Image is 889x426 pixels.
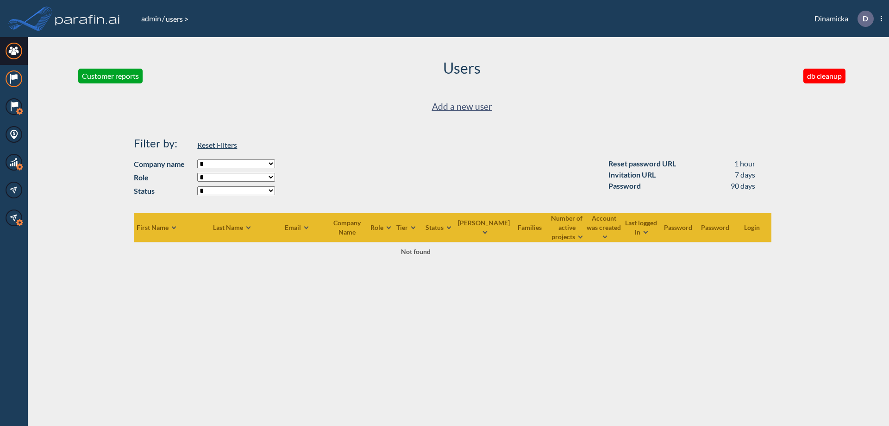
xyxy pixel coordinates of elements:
[134,242,697,261] td: Not found
[863,14,868,23] p: D
[697,213,734,242] th: Password
[608,180,641,191] div: Password
[134,213,213,242] th: First Name
[268,213,326,242] th: Email
[443,59,481,77] h2: Users
[197,140,237,149] span: Reset Filters
[326,213,370,242] th: Company Name
[734,158,755,169] div: 1 hour
[801,11,882,27] div: Dinamicka
[608,169,656,180] div: Invitation URL
[457,213,512,242] th: [PERSON_NAME]
[512,213,549,242] th: Families
[134,172,193,183] strong: Role
[803,69,845,83] button: db cleanup
[735,169,755,180] div: 7 days
[53,9,122,28] img: logo
[432,99,492,114] a: Add a new user
[586,213,623,242] th: Account was created
[134,185,193,197] strong: Status
[134,137,193,150] h4: Filter by:
[213,213,268,242] th: Last Name
[165,14,189,23] span: users >
[623,213,660,242] th: Last logged in
[140,14,162,23] a: admin
[134,159,193,170] strong: Company name
[78,69,143,83] button: Customer reports
[734,213,771,242] th: Login
[660,213,697,242] th: Password
[393,213,420,242] th: Tier
[549,213,586,242] th: Number of active projects
[370,213,393,242] th: Role
[608,158,676,169] div: Reset password URL
[420,213,457,242] th: Status
[140,13,165,24] li: /
[731,180,755,191] div: 90 days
